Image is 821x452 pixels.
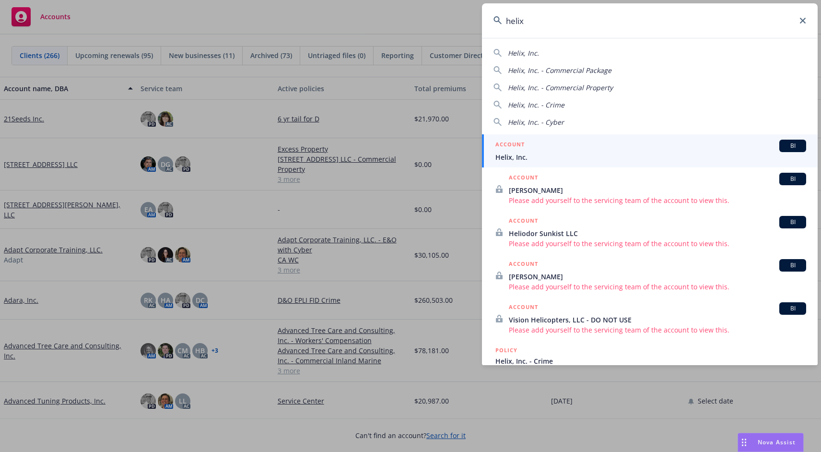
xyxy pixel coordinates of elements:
[495,345,517,355] h5: POLICY
[508,66,611,75] span: Helix, Inc. - Commercial Package
[482,3,818,38] input: Search...
[758,438,796,446] span: Nova Assist
[495,152,806,162] span: Helix, Inc.
[482,167,818,211] a: ACCOUNTBI[PERSON_NAME]Please add yourself to the servicing team of the account to view this.
[509,272,806,282] span: [PERSON_NAME]
[738,433,804,452] button: Nova Assist
[509,315,806,325] span: Vision Helicopters, LLC - DO NOT USE
[509,173,538,184] h5: ACCOUNT
[495,356,806,366] span: Helix, Inc. - Crime
[509,302,538,314] h5: ACCOUNT
[508,118,564,127] span: Helix, Inc. - Cyber
[509,185,806,195] span: [PERSON_NAME]
[783,218,802,226] span: BI
[482,134,818,167] a: ACCOUNTBIHelix, Inc.
[495,140,525,151] h5: ACCOUNT
[509,238,806,249] span: Please add yourself to the servicing team of the account to view this.
[783,304,802,313] span: BI
[509,216,538,227] h5: ACCOUNT
[738,433,750,452] div: Drag to move
[509,259,538,271] h5: ACCOUNT
[783,261,802,270] span: BI
[482,254,818,297] a: ACCOUNTBI[PERSON_NAME]Please add yourself to the servicing team of the account to view this.
[509,195,806,205] span: Please add yourself to the servicing team of the account to view this.
[509,325,806,335] span: Please add yourself to the servicing team of the account to view this.
[482,340,818,381] a: POLICYHelix, Inc. - Crime
[508,83,613,92] span: Helix, Inc. - Commercial Property
[509,282,806,292] span: Please add yourself to the servicing team of the account to view this.
[509,228,806,238] span: Heliodor Sunkist LLC
[783,142,802,150] span: BI
[783,175,802,183] span: BI
[482,297,818,340] a: ACCOUNTBIVision Helicopters, LLC - DO NOT USEPlease add yourself to the servicing team of the acc...
[508,48,539,58] span: Helix, Inc.
[482,211,818,254] a: ACCOUNTBIHeliodor Sunkist LLCPlease add yourself to the servicing team of the account to view this.
[508,100,564,109] span: Helix, Inc. - Crime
